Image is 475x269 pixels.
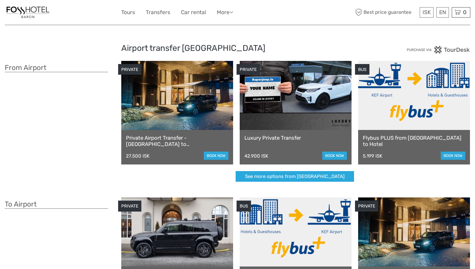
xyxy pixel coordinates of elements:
[5,5,51,20] img: 1355-f22f4eb0-fb05-4a92-9bea-b034c25151e6_logo_small.jpg
[5,63,108,72] h3: From Airport
[118,64,141,75] div: PRIVATE
[146,8,170,17] a: Transfers
[354,7,418,18] span: Best price guarantee
[355,201,378,212] div: PRIVATE
[363,135,465,148] a: Flybus PLUS from [GEOGRAPHIC_DATA] to Hotel
[121,8,135,17] a: Tours
[5,200,108,209] h3: To Airport
[407,46,470,54] img: PurchaseViaTourDesk.png
[244,153,268,159] div: 42.900 ISK
[363,153,382,159] div: 5.199 ISK
[236,171,354,182] a: See more options from [GEOGRAPHIC_DATA]
[237,201,251,212] div: BUS
[237,64,260,75] div: PRIVATE
[126,153,150,159] div: 27.500 ISK
[244,135,347,141] a: Luxury Private Transfer
[423,9,431,15] span: ISK
[441,152,465,160] a: book now
[121,43,354,53] h2: Airport transfer [GEOGRAPHIC_DATA]
[462,9,467,15] span: 0
[126,135,228,148] a: Private Airport Transfer - [GEOGRAPHIC_DATA] to [GEOGRAPHIC_DATA]
[118,201,141,212] div: PRIVATE
[436,7,449,18] div: EN
[217,8,233,17] a: More
[322,152,347,160] a: book now
[204,152,228,160] a: book now
[355,64,369,75] div: BUS
[181,8,206,17] a: Car rental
